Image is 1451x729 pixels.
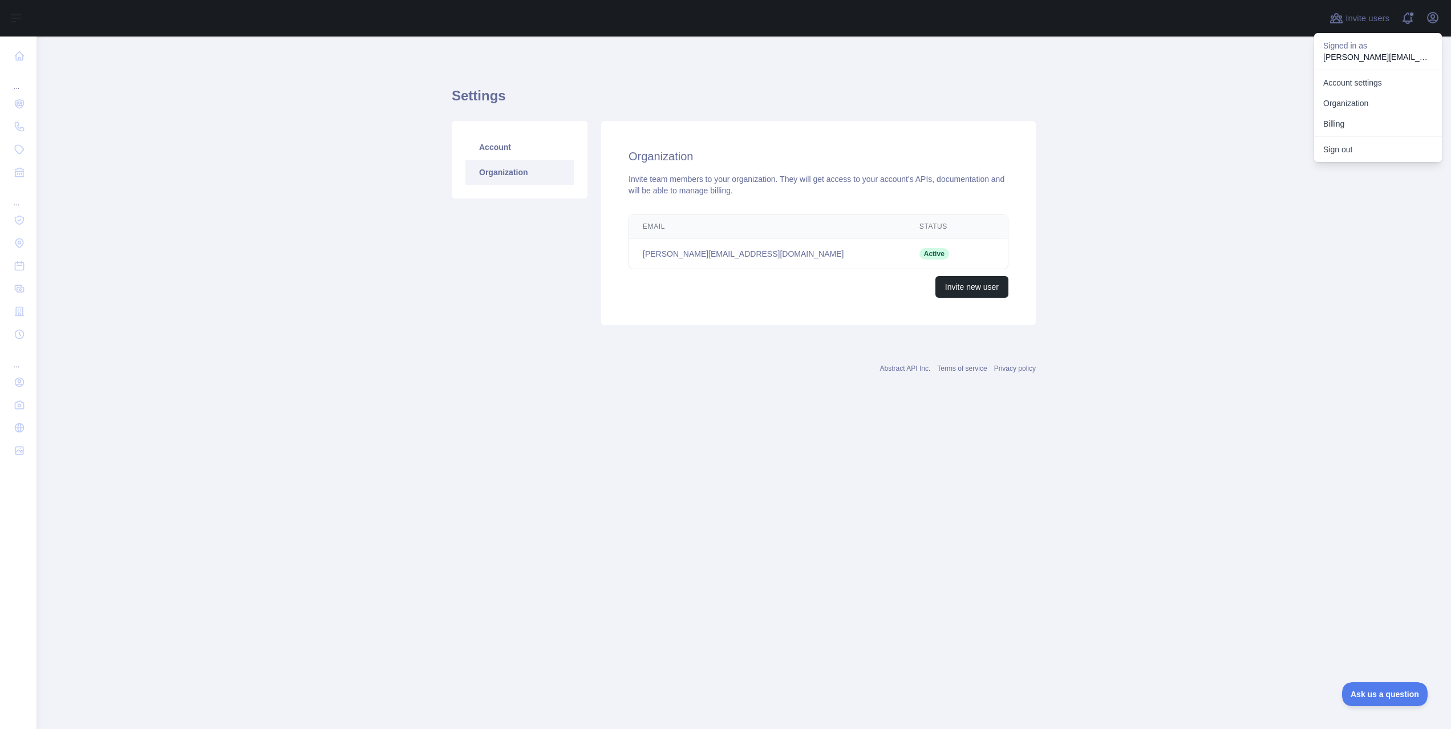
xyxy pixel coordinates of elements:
[1314,114,1442,134] button: Billing
[629,173,1008,196] div: Invite team members to your organization. They will get access to your account's APIs, documentat...
[935,276,1008,298] button: Invite new user
[1314,93,1442,114] a: Organization
[1327,9,1392,27] button: Invite users
[1314,72,1442,93] a: Account settings
[937,364,987,372] a: Terms of service
[9,347,27,370] div: ...
[1314,139,1442,160] button: Sign out
[994,364,1036,372] a: Privacy policy
[1342,682,1428,706] iframe: Toggle Customer Support
[1345,12,1389,25] span: Invite users
[919,248,949,260] span: Active
[465,160,574,185] a: Organization
[629,215,906,238] th: Email
[1323,51,1433,63] p: [PERSON_NAME][EMAIL_ADDRESS][DOMAIN_NAME]
[9,68,27,91] div: ...
[906,215,975,238] th: Status
[452,87,1036,114] h1: Settings
[629,148,1008,164] h2: Organization
[9,185,27,208] div: ...
[465,135,574,160] a: Account
[1323,40,1433,51] p: Signed in as
[629,238,906,269] td: [PERSON_NAME][EMAIL_ADDRESS][DOMAIN_NAME]
[880,364,931,372] a: Abstract API Inc.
